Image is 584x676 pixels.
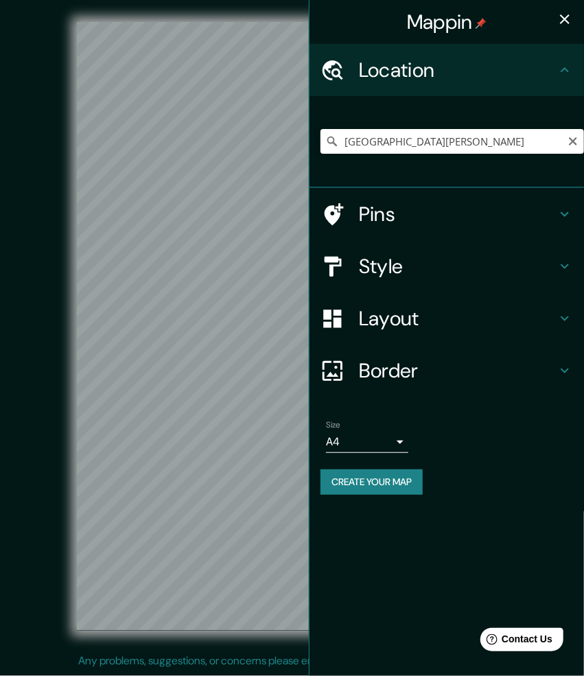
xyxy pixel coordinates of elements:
div: Border [309,345,584,397]
div: Location [309,44,584,96]
h4: Border [359,358,557,383]
h4: Style [359,254,557,279]
div: Layout [309,292,584,345]
label: Size [326,419,340,431]
canvas: Map [77,22,507,631]
div: Pins [309,188,584,240]
button: Clear [568,134,579,147]
p: Any problems, suggestions, or concerns please email . [79,653,501,669]
iframe: Help widget launcher [462,622,569,661]
input: Pick your city or area [320,129,584,154]
img: pin-icon.png [476,18,487,29]
h4: Location [359,58,557,82]
h4: Layout [359,306,557,331]
button: Create your map [320,469,423,495]
div: A4 [326,431,408,453]
h4: Pins [359,202,557,226]
h4: Mappin [407,10,487,34]
div: Style [309,240,584,292]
